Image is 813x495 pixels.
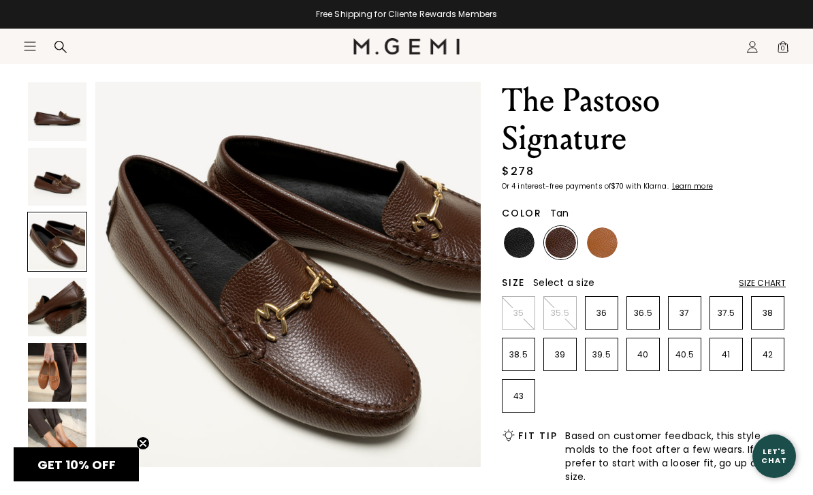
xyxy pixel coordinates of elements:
[503,349,535,360] p: 38.5
[545,227,576,258] img: Chocolate
[626,181,670,191] klarna-placement-style-body: with Klarna
[28,82,86,141] img: The Pastoso Signature
[533,276,594,289] span: Select a size
[28,278,86,336] img: The Pastoso Signature
[710,308,742,319] p: 37.5
[136,436,150,450] button: Close teaser
[502,277,525,288] h2: Size
[669,308,701,319] p: 37
[504,227,535,258] img: Black
[14,447,139,481] div: GET 10% OFFClose teaser
[587,227,618,258] img: Tan
[586,349,618,360] p: 39.5
[550,206,569,220] span: Tan
[28,148,86,206] img: The Pastoso Signature
[502,82,786,158] h1: The Pastoso Signature
[739,278,786,289] div: Size Chart
[627,349,659,360] p: 40
[565,429,786,483] span: Based on customer feedback, this style molds to the foot after a few wears. If you prefer to star...
[752,447,796,464] div: Let's Chat
[502,208,542,219] h2: Color
[502,163,534,180] div: $278
[752,349,784,360] p: 42
[752,308,784,319] p: 38
[95,82,481,467] img: The Pastoso Signature
[518,430,557,441] h2: Fit Tip
[611,181,624,191] klarna-placement-style-amount: $70
[544,308,576,319] p: 35.5
[671,182,713,191] a: Learn more
[669,349,701,360] p: 40.5
[586,308,618,319] p: 36
[503,391,535,402] p: 43
[353,38,460,54] img: M.Gemi
[23,39,37,53] button: Open site menu
[28,343,86,402] img: The Pastoso Signature
[28,409,86,467] img: The Pastoso Signature
[710,349,742,360] p: 41
[502,181,611,191] klarna-placement-style-body: Or 4 interest-free payments of
[672,181,713,191] klarna-placement-style-cta: Learn more
[776,43,790,57] span: 0
[627,308,659,319] p: 36.5
[503,308,535,319] p: 35
[544,349,576,360] p: 39
[37,456,116,473] span: GET 10% OFF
